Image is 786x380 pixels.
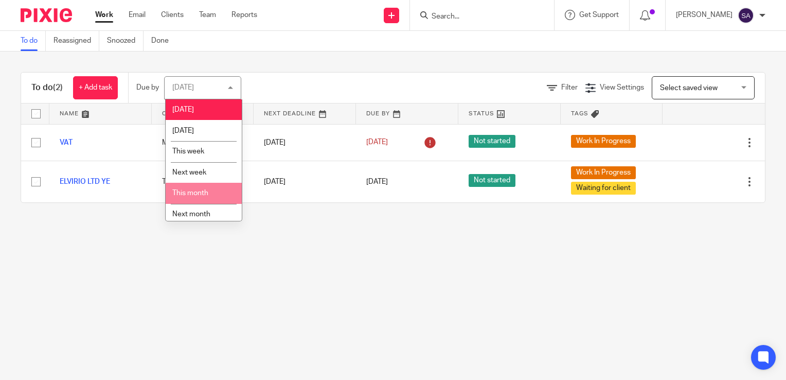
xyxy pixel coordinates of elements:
span: Next week [172,169,206,176]
td: Mpl Search Ltd [152,124,254,161]
a: Clients [161,10,184,20]
span: (2) [53,83,63,92]
img: svg%3E [738,7,754,24]
span: Not started [469,174,515,187]
span: Get Support [579,11,619,19]
span: Tags [571,111,588,116]
a: Work [95,10,113,20]
a: VAT [60,139,73,146]
p: Due by [136,82,159,93]
input: Search [431,12,523,22]
div: [DATE] [172,84,194,91]
span: [DATE] [366,139,388,146]
a: Snoozed [107,31,144,51]
td: [DATE] [254,161,356,202]
a: To do [21,31,46,51]
span: Next month [172,211,210,218]
span: Not started [469,135,515,148]
span: Waiting for client [571,182,636,195]
a: Team [199,10,216,20]
a: + Add task [73,76,118,99]
p: [PERSON_NAME] [676,10,733,20]
a: Email [129,10,146,20]
span: Select saved view [660,84,718,92]
span: [DATE] [172,106,194,113]
span: This month [172,189,208,197]
a: ELVIRIO LTD YE [60,178,110,185]
span: This week [172,148,204,155]
a: Done [151,31,176,51]
td: Tax Scouts [152,161,254,202]
a: Reports [231,10,257,20]
span: [DATE] [366,178,388,185]
span: Work In Progress [571,135,636,148]
td: [DATE] [254,124,356,161]
span: [DATE] [172,127,194,134]
img: Pixie [21,8,72,22]
a: Reassigned [53,31,99,51]
span: Filter [561,84,578,91]
span: View Settings [600,84,644,91]
h1: To do [31,82,63,93]
span: Work In Progress [571,166,636,179]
